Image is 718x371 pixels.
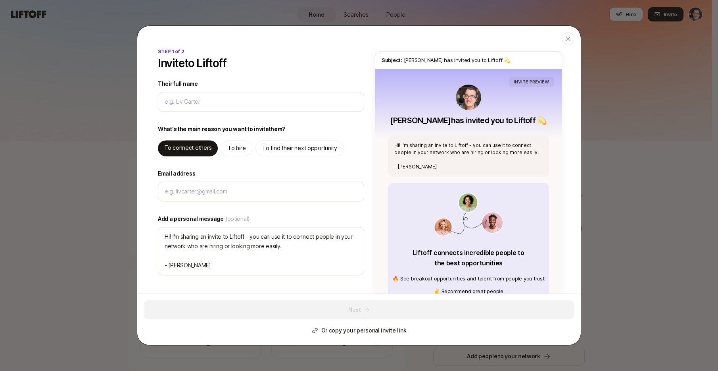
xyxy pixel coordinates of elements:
[434,193,503,236] img: invite_value_prop.png
[312,326,407,336] button: Or copy your personal invite link
[321,326,407,336] p: Or copy your personal invite link
[456,85,481,110] img: Eric
[382,56,555,64] p: [PERSON_NAME] has invited you to Liftoff 💫
[158,169,364,178] label: Email address
[382,57,402,63] span: Subject:
[392,275,544,283] p: 🔥 See breakout opportunities and talent from people you trust
[164,143,211,153] p: To connect others
[411,248,526,269] p: Liftoff connects incredible people to the best opportunities
[514,78,549,85] p: INVITE PREVIEW
[228,143,246,153] p: To hire
[158,79,364,89] label: Their full name
[158,48,184,55] p: STEP 1 of 2
[225,214,250,224] span: (optional)
[158,57,227,70] p: Invite to Liftoff
[158,227,364,275] textarea: Hi! I'm sharing an invite to Liftoff - you can use it to connect people in your network who are h...
[165,187,357,196] input: e.g. livcarter@gmail.com
[262,143,337,153] p: To find their next opportunity
[158,124,285,134] p: What's the main reason you want to invite them ?
[158,214,364,224] label: Add a personal message
[165,97,357,106] input: e.g. Liv Carter
[392,288,544,296] p: ✌️ Recommend great people
[388,135,549,177] div: Hi! I'm sharing an invite to Liftoff - you can use it to connect people in your network who are h...
[390,115,547,126] p: [PERSON_NAME] has invited you to Liftoff 💫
